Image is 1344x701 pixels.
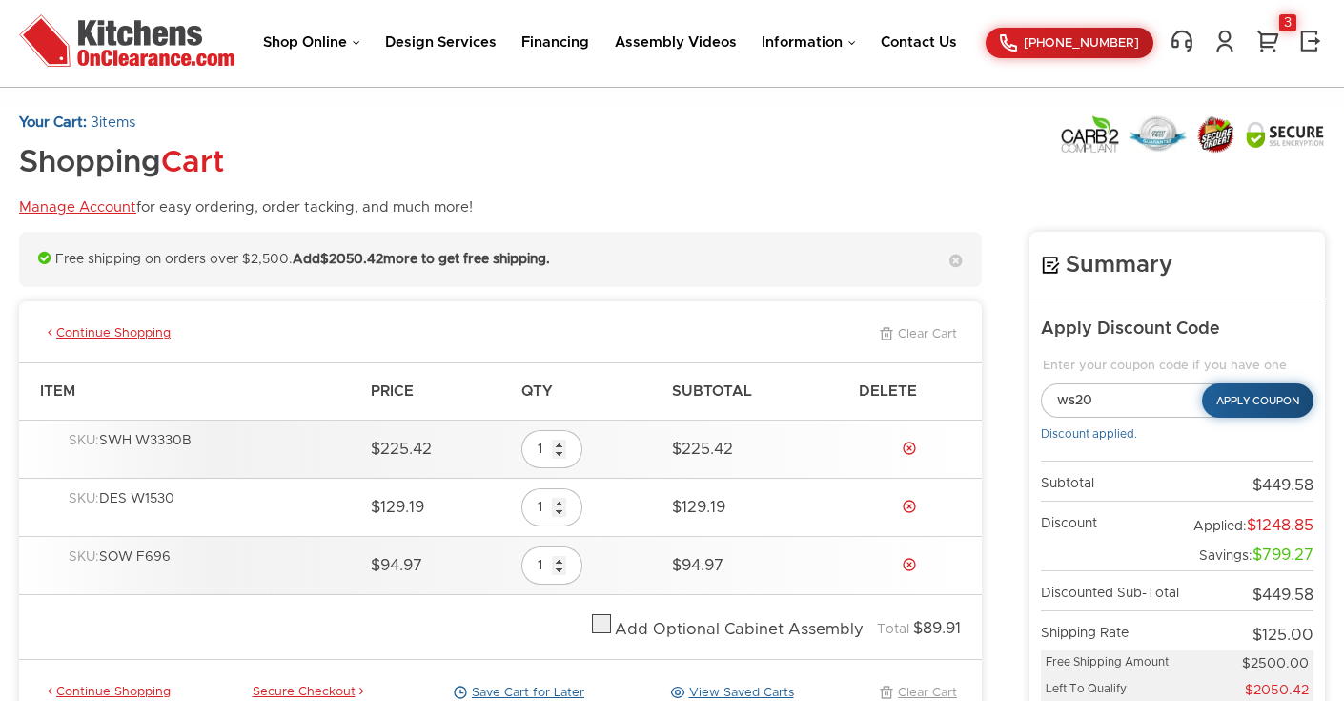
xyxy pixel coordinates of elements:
img: Secure Order [1195,115,1236,154]
div: Discount applied. [1041,427,1313,442]
span: $89.91 [913,621,961,636]
a: Assembly Videos [615,35,737,50]
td: Applied: [1187,502,1313,541]
span: $2500.00 [1242,657,1309,670]
span: $225.42 [371,442,432,457]
td: Subtotal [1041,462,1187,502]
span: $1248.85 [1247,518,1313,533]
td: Shipping Rate [1041,611,1187,650]
a: 3 [1253,29,1282,53]
a: Design Services [385,35,497,50]
th: Item [19,362,361,420]
span: $125.00 [1252,628,1313,643]
span: $129.19 [371,500,424,515]
span: [PHONE_NUMBER] [1024,37,1139,50]
div: Free shipping on orders over $2,500. [19,232,982,288]
span: SKU: [69,434,99,447]
a: Financing [521,35,589,50]
img: Secure SSL Encyption [1245,120,1325,149]
a: Manage Account [19,200,136,215]
span: $225.42 [672,442,733,457]
img: Kitchens On Clearance [19,14,234,67]
span: SKU: [69,550,99,564]
div: SOW F696 [69,549,352,583]
span: $2050.42 [320,253,383,266]
span: $94.97 [672,558,723,573]
a: Delete [902,441,917,456]
h4: Summary [1041,251,1313,279]
a: Continue Shopping [44,326,171,343]
span: $449.58 [1252,478,1313,493]
a: Shop Online [263,35,360,50]
span: $94.97 [371,558,422,573]
div: SWH W3330B [69,433,352,466]
th: Subtotal [662,362,849,420]
h5: Apply Discount Code [1041,319,1313,340]
span: $2050.42 [1245,684,1309,697]
strong: Add more to get free shipping. [293,253,550,266]
th: Qty [512,362,662,420]
div: 3 [1279,14,1296,31]
legend: Enter your coupon code if you have one [1041,359,1313,374]
span: 3 [91,115,99,130]
p: items [19,114,473,133]
span: $129.19 [672,500,725,515]
a: Contact Us [881,35,957,50]
input: Enter Coupon Code [1041,383,1231,418]
span: Total [877,623,909,636]
h1: Shopping [19,147,473,180]
p: for easy ordering, order tacking, and much more! [19,199,473,217]
td: Savings: [1187,541,1313,570]
span: Cart [161,148,224,178]
strong: Your Cart: [19,115,87,130]
th: Delete [849,362,982,420]
img: Lowest Price Guarantee [1129,115,1187,153]
a: [PHONE_NUMBER] [986,28,1153,58]
a: Delete [902,499,917,514]
td: Discount [1041,502,1187,541]
span: SKU: [69,492,99,505]
a: Delete [902,557,917,572]
div: DES W1530 [69,491,352,525]
td: Free Shipping Amount [1041,650,1187,677]
span: $449.58 [1252,588,1313,603]
a: Information [762,35,856,50]
a: Clear Cart [875,326,957,343]
img: Carb2 Compliant [1060,114,1120,154]
span: $799.27 [1252,547,1313,563]
th: Price [361,362,512,420]
button: Apply Coupon [1202,383,1313,418]
td: Discounted Sub-Total [1041,571,1187,611]
div: Add Optional Cabinet Assembly [615,620,864,640]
